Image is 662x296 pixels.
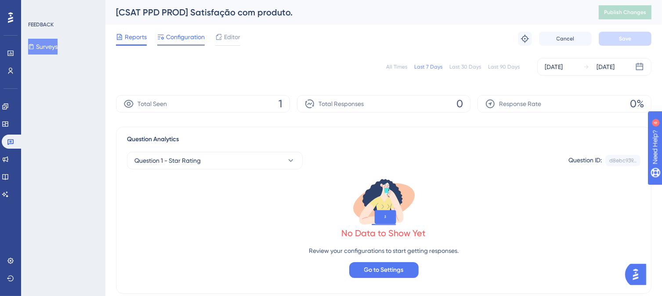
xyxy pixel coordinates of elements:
[28,21,54,28] div: FEEDBACK
[599,5,651,19] button: Publish Changes
[309,245,459,256] p: Review your configurations to start getting responses.
[488,63,520,70] div: Last 90 Days
[597,62,615,72] div: [DATE]
[630,97,644,111] span: 0%
[279,97,282,111] span: 1
[127,152,303,169] button: Question 1 - Star Rating
[449,63,481,70] div: Last 30 Days
[224,32,240,42] span: Editor
[137,99,167,109] span: Total Seen
[125,32,147,42] span: Reports
[349,262,419,278] button: Go to Settings
[386,63,407,70] div: All Times
[599,32,651,46] button: Save
[568,155,602,166] div: Question ID:
[456,97,463,111] span: 0
[61,4,64,11] div: 4
[499,99,541,109] span: Response Rate
[318,99,364,109] span: Total Responses
[116,6,577,18] div: [CSAT PPD PROD] Satisfação com produto.
[619,35,631,42] span: Save
[166,32,205,42] span: Configuration
[414,63,442,70] div: Last 7 Days
[609,157,637,164] div: d8ebc939...
[134,155,201,166] span: Question 1 - Star Rating
[557,35,575,42] span: Cancel
[21,2,55,13] span: Need Help?
[342,227,426,239] div: No Data to Show Yet
[545,62,563,72] div: [DATE]
[539,32,592,46] button: Cancel
[28,39,58,55] button: Surveys
[625,261,651,288] iframe: UserGuiding AI Assistant Launcher
[364,265,404,275] span: Go to Settings
[127,134,179,145] span: Question Analytics
[604,9,646,16] span: Publish Changes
